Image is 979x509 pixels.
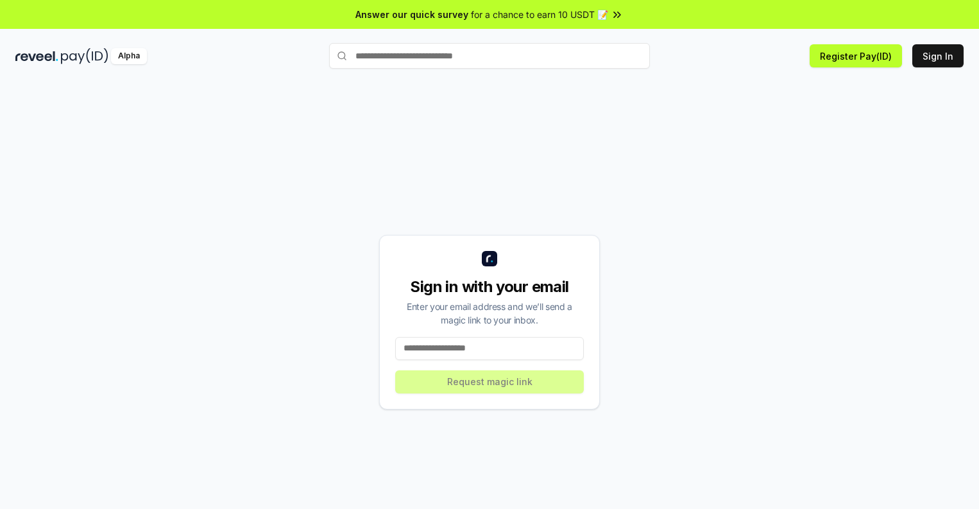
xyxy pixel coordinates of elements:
span: Answer our quick survey [355,8,468,21]
div: Alpha [111,48,147,64]
div: Sign in with your email [395,277,584,297]
span: for a chance to earn 10 USDT 📝 [471,8,608,21]
img: logo_small [482,251,497,266]
button: Register Pay(ID) [810,44,902,67]
div: Enter your email address and we’ll send a magic link to your inbox. [395,300,584,327]
button: Sign In [912,44,964,67]
img: reveel_dark [15,48,58,64]
img: pay_id [61,48,108,64]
